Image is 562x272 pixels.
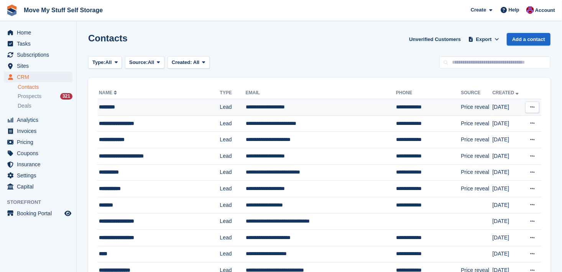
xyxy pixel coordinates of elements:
[6,5,18,16] img: stora-icon-8386f47178a22dfd0bd8f6a31ec36ba5ce8667c1dd55bd0f319d3a0aa187defe.svg
[63,209,72,218] a: Preview store
[148,59,154,66] span: All
[220,197,246,213] td: Lead
[220,99,246,116] td: Lead
[17,27,63,38] span: Home
[17,170,63,181] span: Settings
[17,159,63,170] span: Insurance
[4,38,72,49] a: menu
[492,164,523,181] td: [DATE]
[4,148,72,159] a: menu
[17,49,63,60] span: Subscriptions
[17,38,63,49] span: Tasks
[4,137,72,147] a: menu
[125,56,164,69] button: Source: All
[17,137,63,147] span: Pricing
[4,49,72,60] a: menu
[129,59,148,66] span: Source:
[461,132,493,148] td: Price reveal
[492,213,523,230] td: [DATE]
[461,99,493,116] td: Price reveal
[4,27,72,38] a: menu
[396,87,461,99] th: Phone
[476,36,492,43] span: Export
[220,164,246,181] td: Lead
[492,148,523,164] td: [DATE]
[461,115,493,132] td: Price reveal
[509,6,519,14] span: Help
[220,115,246,132] td: Lead
[17,148,63,159] span: Coupons
[492,115,523,132] td: [DATE]
[99,90,118,95] a: Name
[7,198,76,206] span: Storefront
[4,72,72,82] a: menu
[18,92,72,100] a: Prospects 321
[461,148,493,164] td: Price reveal
[168,56,210,69] button: Created: All
[60,93,72,100] div: 321
[18,93,41,100] span: Prospects
[492,246,523,262] td: [DATE]
[4,159,72,170] a: menu
[492,197,523,213] td: [DATE]
[17,72,63,82] span: CRM
[461,87,493,99] th: Source
[92,59,105,66] span: Type:
[507,33,550,46] a: Add a contact
[220,87,246,99] th: Type
[220,246,246,262] td: Lead
[492,229,523,246] td: [DATE]
[471,6,486,14] span: Create
[220,229,246,246] td: Lead
[18,102,72,110] a: Deals
[88,56,122,69] button: Type: All
[467,33,501,46] button: Export
[17,61,63,71] span: Sites
[220,181,246,197] td: Lead
[535,7,555,14] span: Account
[17,126,63,136] span: Invoices
[105,59,112,66] span: All
[17,181,63,192] span: Capital
[18,84,72,91] a: Contacts
[492,90,520,95] a: Created
[4,61,72,71] a: menu
[246,87,396,99] th: Email
[17,208,63,219] span: Booking Portal
[17,115,63,125] span: Analytics
[4,181,72,192] a: menu
[492,181,523,197] td: [DATE]
[492,132,523,148] td: [DATE]
[220,213,246,230] td: Lead
[492,99,523,116] td: [DATE]
[4,115,72,125] a: menu
[220,148,246,164] td: Lead
[220,132,246,148] td: Lead
[406,33,464,46] a: Unverified Customers
[4,126,72,136] a: menu
[193,59,200,65] span: All
[4,170,72,181] a: menu
[4,208,72,219] a: menu
[88,33,128,43] h1: Contacts
[461,181,493,197] td: Price reveal
[172,59,192,65] span: Created:
[461,164,493,181] td: Price reveal
[21,4,106,16] a: Move My Stuff Self Storage
[18,102,31,110] span: Deals
[526,6,534,14] img: Carrie Machin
